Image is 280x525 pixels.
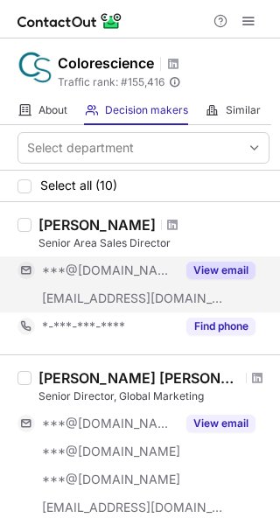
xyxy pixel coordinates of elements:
span: ***@[DOMAIN_NAME] [42,444,180,459]
span: ***@[DOMAIN_NAME] [42,416,176,431]
img: 5f9182445e7506592b3ba7f793137daa [17,50,52,85]
button: Reveal Button [186,415,255,432]
span: ***@[DOMAIN_NAME] [42,262,176,278]
span: [EMAIL_ADDRESS][DOMAIN_NAME] [42,290,224,306]
img: ContactOut v5.3.10 [17,10,122,31]
div: [PERSON_NAME] [38,216,156,234]
span: Similar [226,103,261,117]
button: Reveal Button [186,318,255,335]
h1: Colorescience [58,52,154,73]
button: Reveal Button [186,262,255,279]
span: Select all (10) [40,178,117,192]
span: ***@[DOMAIN_NAME] [42,472,180,487]
span: Traffic rank: # 155,416 [58,76,164,88]
span: [EMAIL_ADDRESS][DOMAIN_NAME] [42,500,224,515]
div: Senior Director, Global Marketing [38,388,269,404]
span: Decision makers [105,103,188,117]
div: Senior Area Sales Director [38,235,269,251]
div: [PERSON_NAME] [PERSON_NAME] [38,369,241,387]
span: About [38,103,67,117]
div: Select department [27,139,134,157]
